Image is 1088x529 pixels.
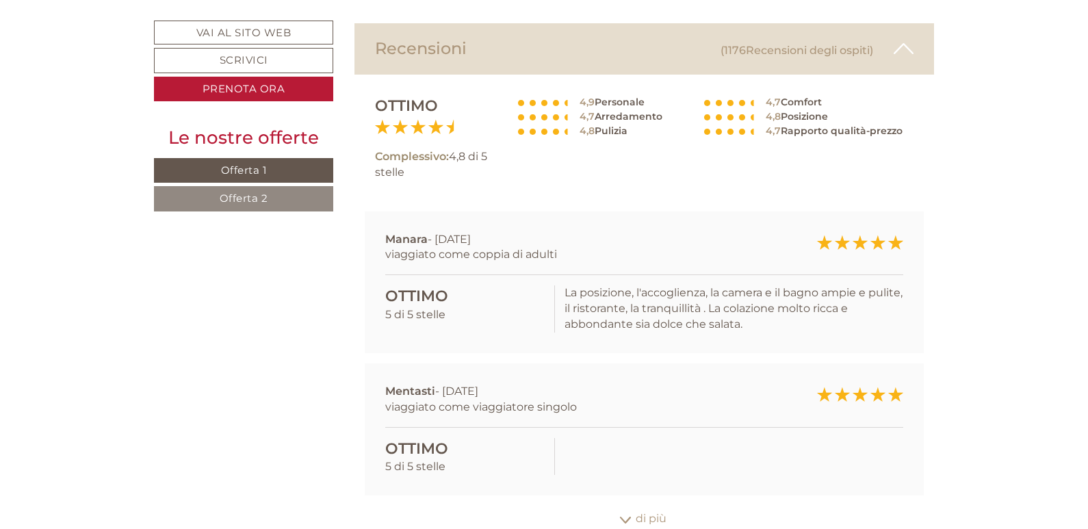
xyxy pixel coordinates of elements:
[576,125,595,137] span: 4,8
[237,10,302,34] div: giovedì
[465,360,540,385] button: Invia
[385,247,724,263] div: viaggiato come coppia di adulti
[375,95,494,116] div: Ottimo
[762,125,781,137] span: 4,7
[154,48,333,73] a: Scrivici
[154,21,333,44] a: Vai al sito web
[21,40,229,51] div: [GEOGRAPHIC_DATA]
[515,95,680,109] li: Personale
[375,384,734,415] div: - [DATE]
[385,400,724,415] div: viaggiato come viaggiatore singolo
[762,96,781,108] span: 4,7
[10,37,236,79] div: Buon giorno, come possiamo aiutarla?
[701,95,914,109] li: Comfort
[385,285,544,307] div: Ottimo
[701,109,914,124] li: Posizione
[154,125,333,151] div: Le nostre offerte
[375,150,449,163] span: Complessivo:
[220,192,268,205] span: Offerta 2
[375,232,734,263] div: - [DATE]
[762,110,781,122] span: 4,8
[554,285,914,333] div: La posizione, l'accoglienza, la camera e il bagno ampie e pulite, il ristorante, la tranquillità ...
[375,438,554,475] div: 5 di 5 stelle
[515,109,680,124] li: Arredamento
[385,385,435,398] strong: Mentasti
[365,95,504,181] div: 4,8 di 5 stelle
[721,44,873,57] small: (1176 )
[576,110,595,122] span: 4,7
[221,164,267,177] span: Offerta 1
[701,124,914,138] li: Rapporto qualità-prezzo
[515,124,680,138] li: Pulizia
[385,438,544,459] div: Ottimo
[375,285,554,333] div: 5 di 5 stelle
[385,233,428,246] strong: Manara
[21,66,229,76] small: 15:37
[354,23,935,74] div: Recensioni
[154,77,333,102] a: Prenota ora
[576,96,595,108] span: 4,9
[746,44,870,57] span: Recensioni degli ospiti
